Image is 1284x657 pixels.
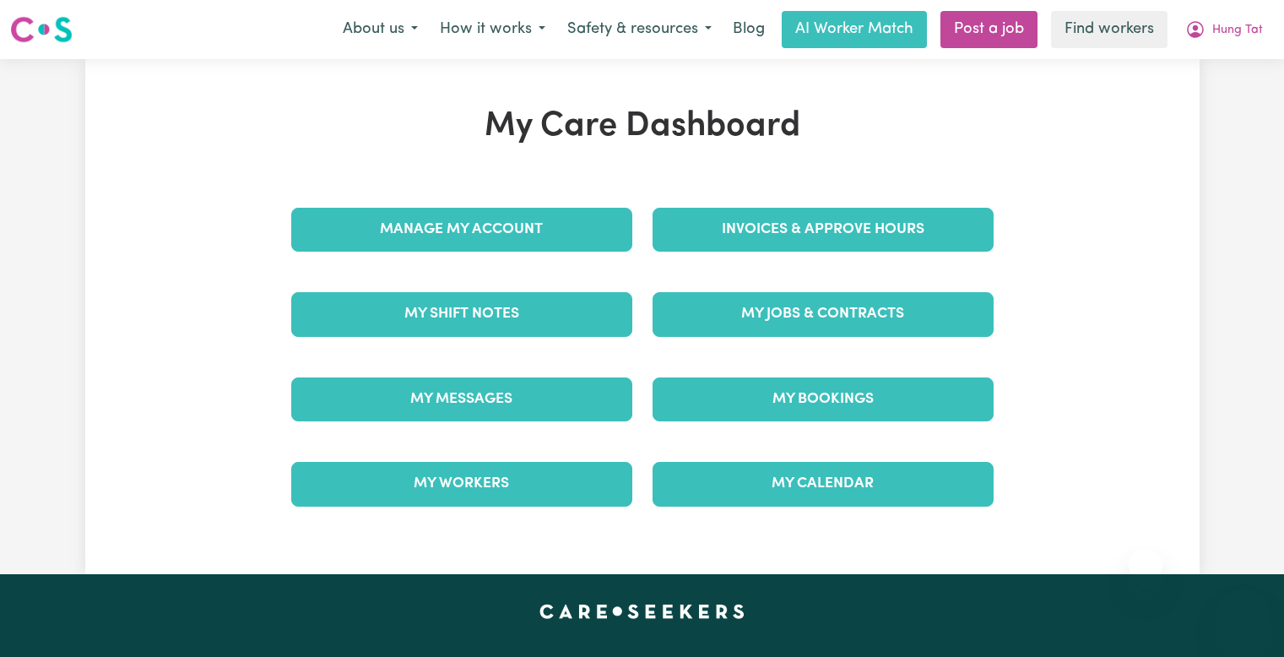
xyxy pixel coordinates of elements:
a: Careseekers home page [539,605,745,618]
h1: My Care Dashboard [281,106,1004,147]
img: Careseekers logo [10,14,73,45]
a: Blog [723,11,775,48]
a: My Shift Notes [291,292,632,336]
a: My Messages [291,377,632,421]
iframe: Button to launch messaging window [1216,589,1270,643]
a: Careseekers logo [10,10,73,49]
a: AI Worker Match [782,11,927,48]
a: Find workers [1051,11,1168,48]
a: My Workers [291,462,632,506]
a: My Bookings [653,377,994,421]
a: Invoices & Approve Hours [653,208,994,252]
iframe: Close message [1129,549,1162,583]
a: My Jobs & Contracts [653,292,994,336]
a: My Calendar [653,462,994,506]
span: Hung Tat [1212,21,1263,40]
button: My Account [1174,12,1274,47]
button: Safety & resources [556,12,723,47]
a: Manage My Account [291,208,632,252]
button: How it works [429,12,556,47]
button: About us [332,12,429,47]
a: Post a job [940,11,1037,48]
